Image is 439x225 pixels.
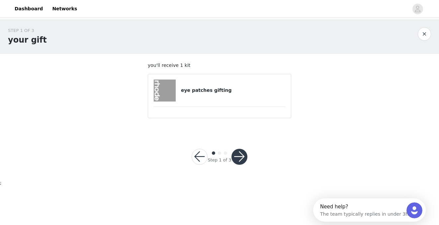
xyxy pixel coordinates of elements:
[414,4,421,14] div: avatar
[7,6,95,11] div: Need help?
[313,198,426,222] iframe: Intercom live chat discovery launcher
[7,11,95,18] div: The team typically replies in under 3h
[48,1,81,16] a: Networks
[8,27,47,34] div: STEP 1 OF 3
[154,80,176,102] img: eye patches gifting
[181,87,286,94] h4: eye patches gifting
[8,34,47,46] h1: your gift
[11,1,47,16] a: Dashboard
[148,62,291,69] p: you'll receive 1 kit
[3,3,115,21] div: Open Intercom Messenger
[208,157,231,163] div: Step 1 of 3
[406,202,422,218] iframe: Intercom live chat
